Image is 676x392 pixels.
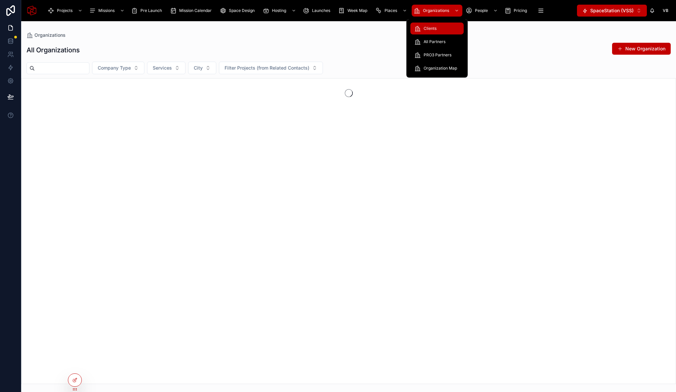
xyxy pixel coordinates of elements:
a: Mission Calendar [168,5,216,17]
span: People [475,8,488,13]
button: Select Button [92,62,144,74]
span: VB [663,8,668,13]
span: All Partners [424,39,445,44]
h1: All Organizations [26,45,80,55]
img: App logo [26,5,37,16]
a: PRO3 Partners [410,49,464,61]
button: Select Button [147,62,185,74]
a: Organizations [26,32,66,38]
a: All Partners [410,36,464,48]
button: Select Button [219,62,323,74]
a: Hosting [261,5,299,17]
a: Clients [410,23,464,34]
span: Mission Calendar [179,8,212,13]
span: Space Design [229,8,255,13]
a: Organization Map [410,62,464,74]
span: Pricing [514,8,527,13]
a: Pricing [502,5,532,17]
a: Places [373,5,410,17]
span: Organization Map [424,66,457,71]
a: Launches [301,5,335,17]
span: Clients [424,26,437,31]
a: Space Design [218,5,259,17]
div: scrollable content [42,3,577,18]
span: City [194,65,203,71]
a: Pre Launch [129,5,167,17]
span: Launches [312,8,330,13]
span: Hosting [272,8,286,13]
span: Places [385,8,397,13]
button: New Organization [612,43,671,55]
span: Filter Projects (from Related Contacts) [225,65,309,71]
button: Select Button [188,62,216,74]
button: Select Button [577,5,647,17]
span: Week Map [347,8,367,13]
span: Pre Launch [140,8,162,13]
span: Company Type [98,65,131,71]
span: Organizations [34,32,66,38]
a: Organizations [412,5,462,17]
a: Projects [46,5,86,17]
span: Missions [98,8,115,13]
span: Services [153,65,172,71]
span: Projects [57,8,73,13]
span: PRO3 Partners [424,52,451,58]
a: People [464,5,501,17]
span: Organizations [423,8,449,13]
span: SpaceStation (VSS) [590,7,634,14]
a: Missions [87,5,128,17]
a: Week Map [336,5,372,17]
